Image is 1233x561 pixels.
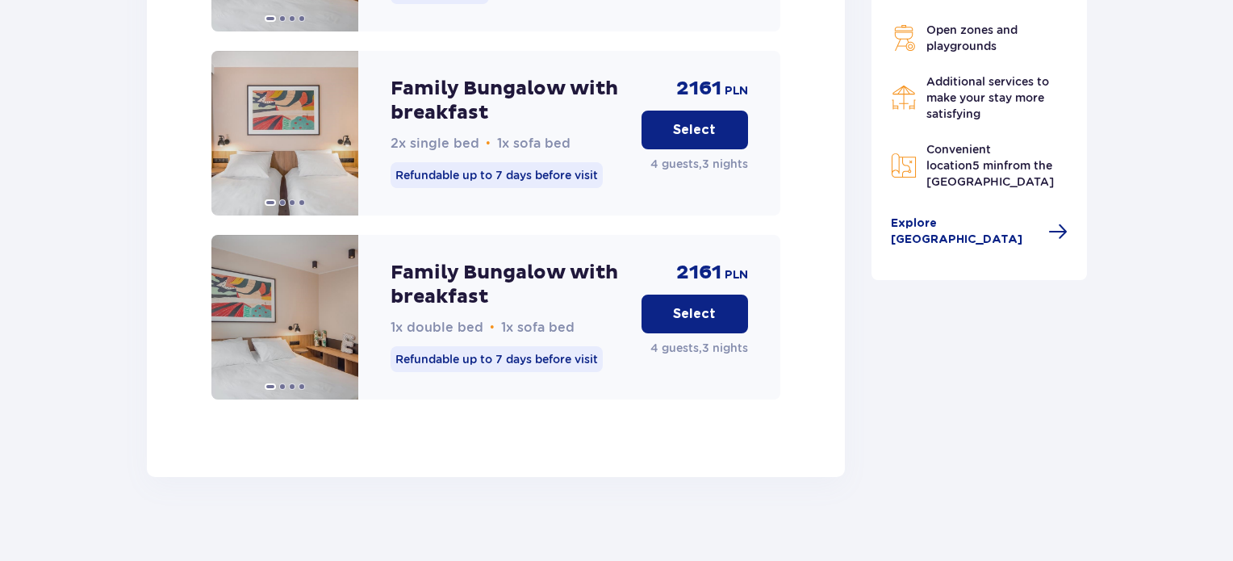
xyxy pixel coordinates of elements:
[891,25,917,51] img: Grill Icon
[891,85,917,111] img: Restaurant Icon
[391,77,629,125] p: Family Bungalow with breakfast
[725,83,748,99] p: PLN
[891,153,917,178] img: Map Icon
[391,162,603,188] p: Refundable up to 7 days before visit
[501,320,575,335] span: 1x sofa bed
[926,143,1054,188] span: Convenient location from the [GEOGRAPHIC_DATA]
[642,295,748,333] button: Select
[642,111,748,149] button: Select
[926,23,1018,52] span: Open zones and playgrounds
[676,261,721,285] p: 2161
[486,136,491,152] span: •
[391,261,629,309] p: Family Bungalow with breakfast
[650,340,748,356] p: 4 guests , 3 nights
[926,75,1049,120] span: Additional services to make your stay more satisfying
[676,77,721,101] p: 2161
[211,235,358,400] img: Family Bungalow with breakfast
[490,320,495,336] span: •
[391,320,483,335] span: 1x double bed
[211,51,358,216] img: Family Bungalow with breakfast
[891,216,1039,248] span: Explore [GEOGRAPHIC_DATA]
[391,346,603,372] p: Refundable up to 7 days before visit
[891,216,1068,248] a: Explore [GEOGRAPHIC_DATA]
[972,159,1004,172] span: 5 min
[391,136,479,151] span: 2x single bed
[725,267,748,283] p: PLN
[497,136,571,151] span: 1x sofa bed
[673,305,716,323] p: Select
[673,121,716,139] p: Select
[650,156,748,172] p: 4 guests , 3 nights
